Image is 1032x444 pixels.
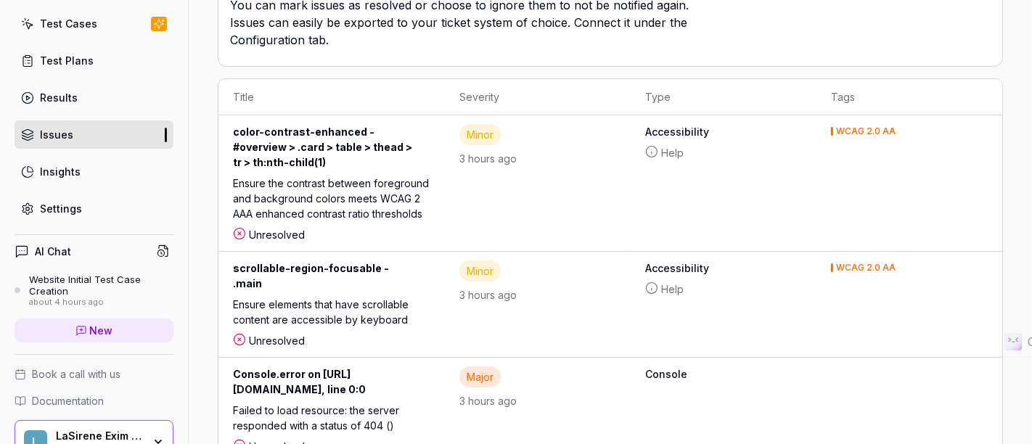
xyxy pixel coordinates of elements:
[645,260,802,276] b: Accessibility
[645,281,802,297] a: Help
[15,366,173,382] a: Book a call with us
[233,260,430,297] div: scrollable-region-focusable - .main
[233,366,430,403] div: Console.error on [URL][DOMAIN_NAME], line 0:0
[15,318,173,342] a: New
[831,260,896,276] button: WCAG 2.0 AA
[15,274,173,307] a: Website Initial Test Case Creationabout 4 hours ago
[233,297,430,333] div: Ensure elements that have scrollable content are accessible by keyboard
[15,157,173,186] a: Insights
[233,227,430,242] div: Unresolved
[40,16,97,31] div: Test Cases
[836,127,896,136] div: WCAG 2.0 AA
[459,395,517,407] time: 3 hours ago
[15,46,173,75] a: Test Plans
[459,366,501,387] div: Major
[233,333,430,348] div: Unresolved
[15,9,173,38] a: Test Cases
[29,297,173,308] div: about 4 hours ago
[233,124,430,176] div: color-contrast-enhanced - #overview > .card > table > thead > tr > th:nth-child(1)
[32,366,120,382] span: Book a call with us
[836,263,896,272] div: WCAG 2.0 AA
[90,323,113,338] span: New
[459,260,501,281] div: Minor
[233,176,430,227] div: Ensure the contrast between foreground and background colors meets WCAG 2 AAA enhanced contrast r...
[233,403,430,439] div: Failed to load resource: the server responded with a status of 404 ()
[645,124,802,139] b: Accessibility
[816,79,1002,115] th: Tags
[40,164,81,179] div: Insights
[32,393,104,408] span: Documentation
[40,127,73,142] div: Issues
[459,289,517,301] time: 3 hours ago
[645,145,802,160] a: Help
[15,83,173,112] a: Results
[631,79,816,115] th: Type
[29,274,173,297] div: Website Initial Test Case Creation
[645,366,802,382] b: Console
[56,429,143,443] div: LaSirene Exim Pvt Ltd
[445,79,631,115] th: Severity
[40,201,82,216] div: Settings
[459,124,501,145] div: Minor
[831,124,896,139] button: WCAG 2.0 AA
[459,152,517,165] time: 3 hours ago
[15,120,173,149] a: Issues
[15,194,173,223] a: Settings
[40,53,94,68] div: Test Plans
[218,79,445,115] th: Title
[40,90,78,105] div: Results
[15,393,173,408] a: Documentation
[35,244,71,259] h4: AI Chat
